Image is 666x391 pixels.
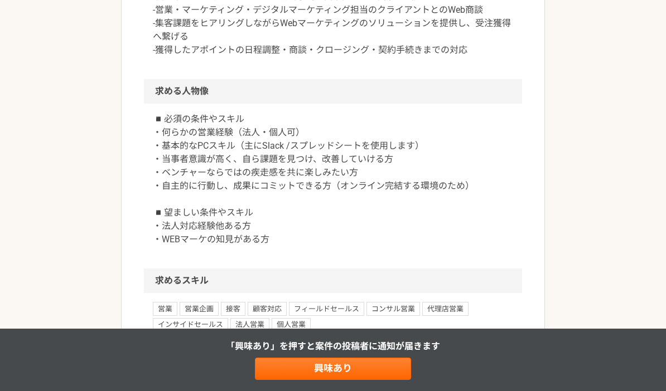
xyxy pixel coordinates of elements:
[255,358,411,380] a: 興味あり
[272,318,311,331] span: 個人営業
[144,268,522,293] h2: 求めるスキル
[153,318,228,331] span: インサイドセールス
[422,302,469,315] span: 代理店営業
[153,302,177,315] span: 営業
[144,79,522,104] h2: 求める人物像
[289,302,364,315] span: フィールドセールス
[180,302,219,315] span: 営業企画
[248,302,287,315] span: 顧客対応
[226,340,440,353] p: 「興味あり」を押すと 案件の投稿者に通知が届きます
[366,302,420,315] span: コンサル営業
[230,318,269,331] span: 法人営業
[153,113,513,246] p: ◾️必須の条件やスキル ・何らかの営業経験（法人・個人可） ・基本的なPCスキル（主にSlack /スプレッドシートを使用します） ・当事者意識が高く、自ら課題を見つけ、改善していける方 ・ベン...
[221,302,245,315] span: 接客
